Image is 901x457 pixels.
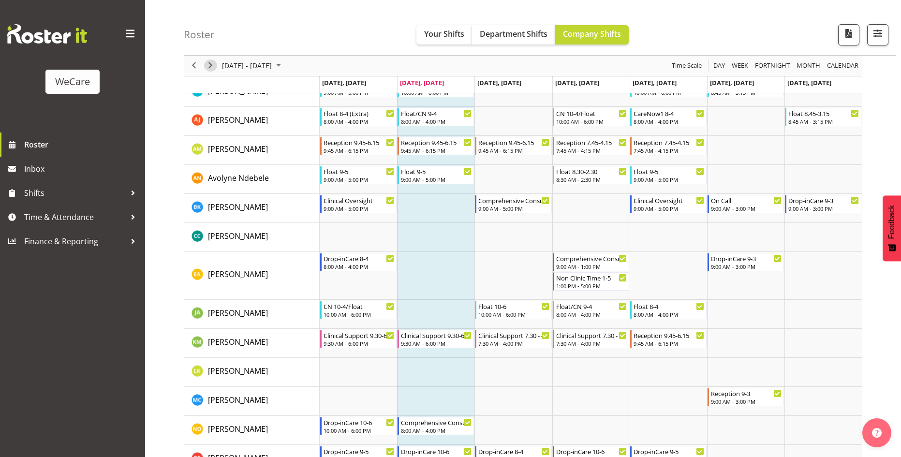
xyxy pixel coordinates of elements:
[478,301,549,311] div: Float 10-6
[184,29,215,40] h4: Roster
[324,166,394,176] div: Float 9-5
[184,358,320,387] td: Liandy Kritzinger resource
[887,205,896,239] span: Feedback
[634,205,704,212] div: 9:00 AM - 5:00 PM
[208,86,268,96] span: [PERSON_NAME]
[401,137,472,147] div: Reception 9.45-6.15
[320,253,397,271] div: Ena Advincula"s event - Drop-inCare 8-4 Begin From Monday, September 29, 2025 at 8:00:00 AM GMT+1...
[208,114,268,126] a: [PERSON_NAME]
[556,282,627,290] div: 1:00 PM - 5:00 PM
[184,329,320,358] td: Kishendri Moodley resource
[208,307,268,319] a: [PERSON_NAME]
[208,337,268,347] span: [PERSON_NAME]
[208,395,268,405] span: [PERSON_NAME]
[184,252,320,300] td: Ena Advincula resource
[788,195,859,205] div: Drop-inCare 9-3
[556,108,627,118] div: CN 10-4/Float
[401,330,472,340] div: Clinical Support 9.30-6
[401,108,472,118] div: Float/CN 9-4
[204,60,217,72] button: Next
[556,446,627,456] div: Drop-inCare 10-6
[184,387,320,416] td: Mary Childs resource
[478,310,549,318] div: 10:00 AM - 6:00 PM
[788,118,859,125] div: 8:45 AM - 3:15 PM
[208,423,268,435] a: [PERSON_NAME]
[184,223,320,252] td: Charlotte Courtney resource
[320,301,397,319] div: Jane Arps"s event - CN 10-4/Float Begin From Monday, September 29, 2025 at 10:00:00 AM GMT+13:00 ...
[208,365,268,377] a: [PERSON_NAME]
[785,108,861,126] div: Amy Johannsen"s event - Float 8.45-3.15 Begin From Sunday, October 5, 2025 at 8:45:00 AM GMT+13:0...
[634,301,704,311] div: Float 8-4
[711,195,782,205] div: On Call
[710,78,754,87] span: [DATE], [DATE]
[184,300,320,329] td: Jane Arps resource
[401,118,472,125] div: 8:00 AM - 4:00 PM
[795,60,822,72] button: Timeline Month
[208,115,268,125] span: [PERSON_NAME]
[401,446,472,456] div: Drop-inCare 10-6
[553,272,629,291] div: Ena Advincula"s event - Non Clinic Time 1-5 Begin From Thursday, October 2, 2025 at 1:00:00 PM GM...
[24,234,126,249] span: Finance & Reporting
[320,108,397,126] div: Amy Johannsen"s event - Float 8-4 (Extra) Begin From Monday, September 29, 2025 at 8:00:00 AM GMT...
[324,205,394,212] div: 9:00 AM - 5:00 PM
[753,60,792,72] button: Fortnight
[711,263,782,270] div: 9:00 AM - 3:00 PM
[401,339,472,347] div: 9:30 AM - 6:00 PM
[634,310,704,318] div: 8:00 AM - 4:00 PM
[400,78,444,87] span: [DATE], [DATE]
[324,417,394,427] div: Drop-inCare 10-6
[788,205,859,212] div: 9:00 AM - 3:00 PM
[324,108,394,118] div: Float 8-4 (Extra)
[634,330,704,340] div: Reception 9.45-6.15
[208,202,268,212] span: [PERSON_NAME]
[634,166,704,176] div: Float 9-5
[731,60,749,72] span: Week
[324,263,394,270] div: 8:00 AM - 4:00 PM
[324,195,394,205] div: Clinical Oversight
[478,339,549,347] div: 7:30 AM - 4:00 PM
[730,60,750,72] button: Timeline Week
[320,166,397,184] div: Avolyne Ndebele"s event - Float 9-5 Begin From Monday, September 29, 2025 at 9:00:00 AM GMT+13:00...
[184,416,320,445] td: Natasha Ottley resource
[478,330,549,340] div: Clinical Support 7.30 - 4
[208,394,268,406] a: [PERSON_NAME]
[480,29,547,39] span: Department Shifts
[221,60,285,72] button: September 2025
[556,253,627,263] div: Comprehensive Consult 9-1
[324,339,394,347] div: 9:30 AM - 6:00 PM
[787,78,831,87] span: [DATE], [DATE]
[630,137,707,155] div: Antonia Mao"s event - Reception 7.45-4.15 Begin From Friday, October 3, 2025 at 7:45:00 AM GMT+13...
[208,269,268,280] span: [PERSON_NAME]
[472,25,555,44] button: Department Shifts
[553,253,629,271] div: Ena Advincula"s event - Comprehensive Consult 9-1 Begin From Thursday, October 2, 2025 at 9:00:00...
[398,137,474,155] div: Antonia Mao"s event - Reception 9.45-6.15 Begin From Tuesday, September 30, 2025 at 9:45:00 AM GM...
[208,268,268,280] a: [PERSON_NAME]
[320,417,397,435] div: Natasha Ottley"s event - Drop-inCare 10-6 Begin From Monday, September 29, 2025 at 10:00:00 AM GM...
[634,176,704,183] div: 9:00 AM - 5:00 PM
[556,301,627,311] div: Float/CN 9-4
[883,195,901,261] button: Feedback - Show survey
[477,78,521,87] span: [DATE], [DATE]
[324,176,394,183] div: 9:00 AM - 5:00 PM
[553,330,629,348] div: Kishendri Moodley"s event - Clinical Support 7.30 - 4 Begin From Thursday, October 2, 2025 at 7:3...
[401,427,472,434] div: 8:00 AM - 4:00 PM
[711,253,782,263] div: Drop-inCare 9-3
[788,108,859,118] div: Float 8.45-3.15
[478,147,549,154] div: 9:45 AM - 6:15 PM
[553,137,629,155] div: Antonia Mao"s event - Reception 7.45-4.15 Begin From Thursday, October 2, 2025 at 7:45:00 AM GMT+...
[634,108,704,118] div: CareNow1 8-4
[563,29,621,39] span: Company Shifts
[711,388,782,398] div: Reception 9-3
[556,263,627,270] div: 9:00 AM - 1:00 PM
[324,118,394,125] div: 8:00 AM - 4:00 PM
[553,166,629,184] div: Avolyne Ndebele"s event - Float 8.30-2.30 Begin From Thursday, October 2, 2025 at 8:30:00 AM GMT+...
[796,60,821,72] span: Month
[475,330,551,348] div: Kishendri Moodley"s event - Clinical Support 7.30 - 4 Begin From Wednesday, October 1, 2025 at 7:...
[475,195,551,213] div: Brian Ko"s event - Comprehensive Consult 9-5 Begin From Wednesday, October 1, 2025 at 9:00:00 AM ...
[556,118,627,125] div: 10:00 AM - 6:00 PM
[711,205,782,212] div: 9:00 AM - 3:00 PM
[555,78,599,87] span: [DATE], [DATE]
[7,24,87,44] img: Rosterit website logo
[872,428,882,438] img: help-xxl-2.png
[475,301,551,319] div: Jane Arps"s event - Float 10-6 Begin From Wednesday, October 1, 2025 at 10:00:00 AM GMT+13:00 End...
